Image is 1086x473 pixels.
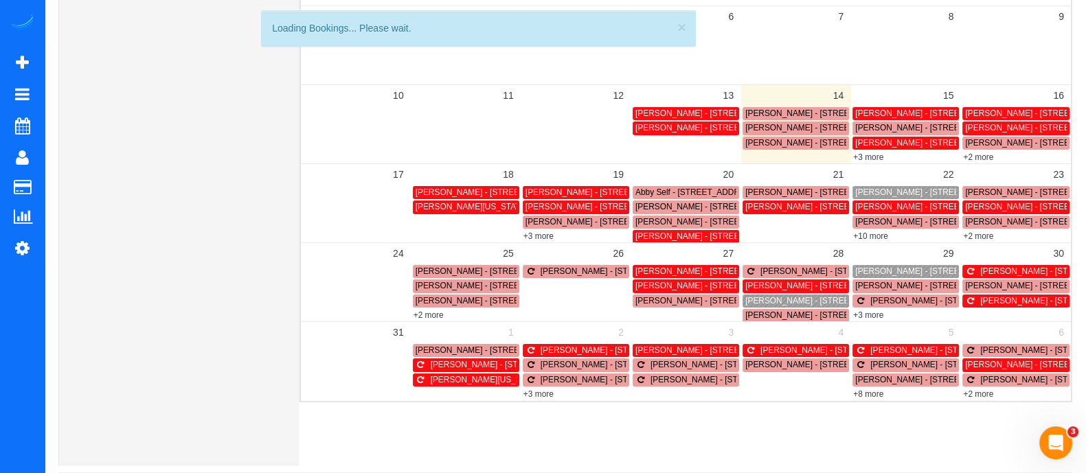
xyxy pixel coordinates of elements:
span: [PERSON_NAME] - [STREET_ADDRESS] [745,202,901,211]
span: [PERSON_NAME] - [STREET_ADDRESS] [525,187,681,197]
span: [PERSON_NAME] - [STREET_ADDRESS][PERSON_NAME] [855,138,1078,148]
a: 4 [831,322,850,343]
a: 24 [386,243,411,264]
span: [PERSON_NAME] - [STREET_ADDRESS] [416,345,571,355]
a: 29 [936,243,961,264]
span: 3 [1067,426,1078,437]
a: +3 more [523,389,554,399]
span: Abby Self - [STREET_ADDRESS] [635,187,758,197]
a: +3 more [523,231,554,241]
span: [PERSON_NAME] - [STREET_ADDRESS][PERSON_NAME] [855,375,1078,384]
span: [PERSON_NAME] - [STREET_ADDRESS] [870,296,1026,305]
a: 5 [611,6,631,27]
a: 28 [826,243,851,264]
a: 22 [936,164,961,185]
span: [PERSON_NAME] - [STREET_ADDRESS][PERSON_NAME] [431,360,653,369]
a: +3 more [853,152,883,162]
a: +2 more [414,310,444,320]
span: [PERSON_NAME][US_STATE] - [STREET_ADDRESS] [416,202,616,211]
a: 30 [1046,243,1071,264]
span: [PERSON_NAME] - [STREET_ADDRESS] [525,202,681,211]
a: +3 more [853,310,883,320]
iframe: Intercom live chat [1039,426,1072,459]
a: 5 [942,322,961,343]
span: [PERSON_NAME] - [STREET_ADDRESS] [651,360,806,369]
button: × [677,20,686,34]
span: [PERSON_NAME] - [STREET_ADDRESS][PERSON_NAME] [416,266,638,276]
a: 12 [606,85,631,106]
span: [PERSON_NAME] - [STREET_ADDRESS][PERSON_NAME] [635,217,858,227]
a: 19 [606,164,631,185]
a: 6 [721,6,740,27]
span: [PERSON_NAME] - [STREET_ADDRESS] [416,296,571,305]
span: [PERSON_NAME] - [STREET_ADDRESS] [745,138,901,148]
span: [PERSON_NAME] - [STREET_ADDRESS] [541,375,696,384]
span: [PERSON_NAME] - [STREET_ADDRESS] [635,266,791,276]
a: 10 [386,85,411,106]
span: [PERSON_NAME] - [STREET_ADDRESS] [855,281,1010,290]
a: 25 [496,243,521,264]
span: [PERSON_NAME] - [STREET_ADDRESS] [855,266,1010,276]
span: [PERSON_NAME] - [STREET_ADDRESS] [855,217,1010,227]
span: [PERSON_NAME] - [STREET_ADDRESS] [745,310,901,320]
a: 6 [1052,322,1071,343]
a: 8 [942,6,961,27]
a: 13 [716,85,740,106]
a: +2 more [963,389,993,399]
a: 11 [496,85,521,106]
span: [PERSON_NAME] - [STREET_ADDRESS] [745,296,901,305]
a: 20 [716,164,740,185]
span: [PERSON_NAME] - [STREET_ADDRESS] [745,108,901,118]
span: [PERSON_NAME] - [STREET_ADDRESS][PERSON_NAME] [745,123,968,132]
a: 9 [1052,6,1071,27]
span: [PERSON_NAME] - [STREET_ADDRESS] [635,202,791,211]
span: [PERSON_NAME] - [STREET_ADDRESS] [635,231,791,241]
span: [PERSON_NAME] - [STREET_ADDRESS] [870,345,1026,355]
span: [PERSON_NAME] - [STREET_ADDRESS] [855,202,1010,211]
a: +2 more [963,152,993,162]
img: Automaid Logo [8,14,36,33]
a: 17 [386,164,411,185]
a: 1 [501,322,521,343]
a: 26 [606,243,631,264]
a: 4 [501,6,521,27]
span: [PERSON_NAME] - [STREET_ADDRESS][PERSON_NAME] [416,281,638,290]
a: +8 more [853,389,883,399]
span: [PERSON_NAME] - [STREET_ADDRESS][US_STATE] [855,187,1056,197]
span: [PERSON_NAME] - [STREET_ADDRESS] [635,345,791,355]
a: 14 [826,85,851,106]
a: 7 [831,6,850,27]
a: 3 [721,322,740,343]
a: 27 [716,243,740,264]
span: [PERSON_NAME] - [STREET_ADDRESS][PERSON_NAME] [745,187,968,197]
span: [PERSON_NAME] - [STREET_ADDRESS][PERSON_NAME] [745,360,968,369]
span: [PERSON_NAME] - [STREET_ADDRESS][PERSON_NAME] [416,187,638,197]
span: [PERSON_NAME] - [STREET_ADDRESS] [635,281,791,290]
span: [PERSON_NAME] - [STREET_ADDRESS][PERSON_NAME][PERSON_NAME] [635,296,925,305]
span: [PERSON_NAME] - [STREET_ADDRESS] [635,108,791,118]
span: [PERSON_NAME] - [STREET_ADDRESS][PERSON_NAME] [541,360,763,369]
a: 16 [1046,85,1071,106]
span: [PERSON_NAME] - [STREET_ADDRESS] [870,360,1026,369]
a: 15 [936,85,961,106]
a: 21 [826,164,851,185]
span: [PERSON_NAME] - [STREET_ADDRESS] [541,345,696,355]
span: [PERSON_NAME] - [STREET_ADDRESS] [855,108,1010,118]
span: [PERSON_NAME] - [STREET_ADDRESS][PERSON_NAME] [745,281,968,290]
span: [PERSON_NAME] - [STREET_ADDRESS][PERSON_NAME] [541,266,763,276]
a: 31 [386,322,411,343]
span: [PERSON_NAME] - [STREET_ADDRESS][PERSON_NAME] [651,375,873,384]
span: [PERSON_NAME] - [STREET_ADDRESS][PERSON_NAME] [525,217,748,227]
span: [PERSON_NAME][US_STATE] - [STREET_ADDRESS] [431,375,631,384]
div: Loading Bookings... Please wait. [272,21,684,35]
a: 18 [496,164,521,185]
a: +10 more [853,231,888,241]
a: 23 [1046,164,1071,185]
a: +2 more [963,231,993,241]
a: 3 [392,6,411,27]
span: [PERSON_NAME] - [STREET_ADDRESS] [855,123,1010,132]
a: 2 [611,322,631,343]
span: [PERSON_NAME] - [STREET_ADDRESS] [635,123,791,132]
span: [PERSON_NAME] - [STREET_ADDRESS] [760,266,916,276]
